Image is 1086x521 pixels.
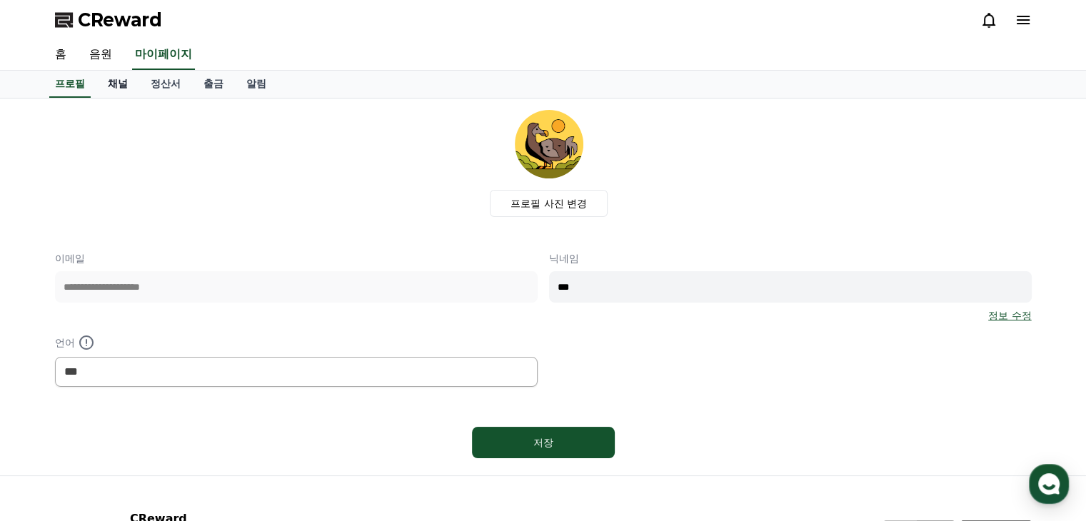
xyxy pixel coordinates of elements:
[4,403,94,438] a: 홈
[472,427,615,458] button: 저장
[55,9,162,31] a: CReward
[184,403,274,438] a: 설정
[515,110,583,178] img: profile_image
[78,9,162,31] span: CReward
[94,403,184,438] a: 대화
[192,71,235,98] a: 출금
[549,251,1032,265] p: 닉네임
[501,435,586,450] div: 저장
[132,40,195,70] a: 마이페이지
[44,40,78,70] a: 홈
[78,40,124,70] a: 음원
[235,71,278,98] a: 알림
[96,71,139,98] a: 채널
[49,71,91,98] a: 프로필
[139,71,192,98] a: 정산서
[55,251,538,265] p: 이메일
[131,425,148,436] span: 대화
[45,424,54,435] span: 홈
[55,334,538,351] p: 언어
[490,190,608,217] label: 프로필 사진 변경
[988,308,1031,323] a: 정보 수정
[221,424,238,435] span: 설정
